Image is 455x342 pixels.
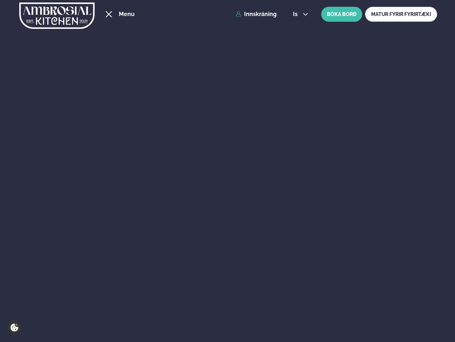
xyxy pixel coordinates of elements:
[321,7,362,22] button: BÓKA BORÐ
[293,11,300,17] span: is
[236,11,277,17] a: Innskráning
[105,10,113,19] button: hamburger
[7,320,22,335] a: Cookie settings
[19,1,95,30] img: logo
[365,7,437,22] a: MATUR FYRIR FYRIRTÆKI
[287,11,314,17] button: is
